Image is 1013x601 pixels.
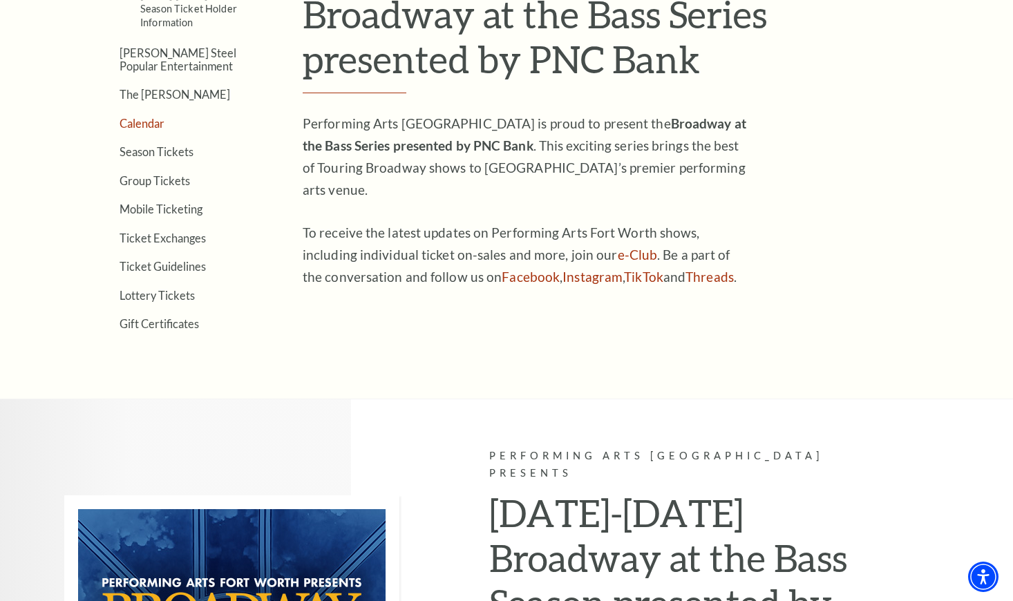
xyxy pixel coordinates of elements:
[140,3,237,28] a: Season Ticket Holder Information
[120,202,202,216] a: Mobile Ticketing
[120,260,206,273] a: Ticket Guidelines
[120,145,193,158] a: Season Tickets
[120,46,236,73] a: [PERSON_NAME] Steel Popular Entertainment
[502,269,560,285] a: Facebook - open in a new tab
[562,269,623,285] a: Instagram - open in a new tab
[120,317,199,330] a: Gift Certificates
[120,289,195,302] a: Lottery Tickets
[120,117,164,130] a: Calendar
[303,115,746,153] strong: Broadway at the Bass Series presented by PNC Bank
[624,269,663,285] a: TikTok - open in a new tab
[120,88,230,101] a: The [PERSON_NAME]
[489,448,859,482] p: Performing Arts [GEOGRAPHIC_DATA] Presents
[303,222,752,288] p: To receive the latest updates on Performing Arts Fort Worth shows, including individual ticket on...
[968,562,998,592] div: Accessibility Menu
[303,113,752,201] p: Performing Arts [GEOGRAPHIC_DATA] is proud to present the . This exciting series brings the best ...
[618,247,658,263] a: e-Club
[120,174,190,187] a: Group Tickets
[685,269,734,285] a: Threads - open in a new tab
[120,231,206,245] a: Ticket Exchanges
